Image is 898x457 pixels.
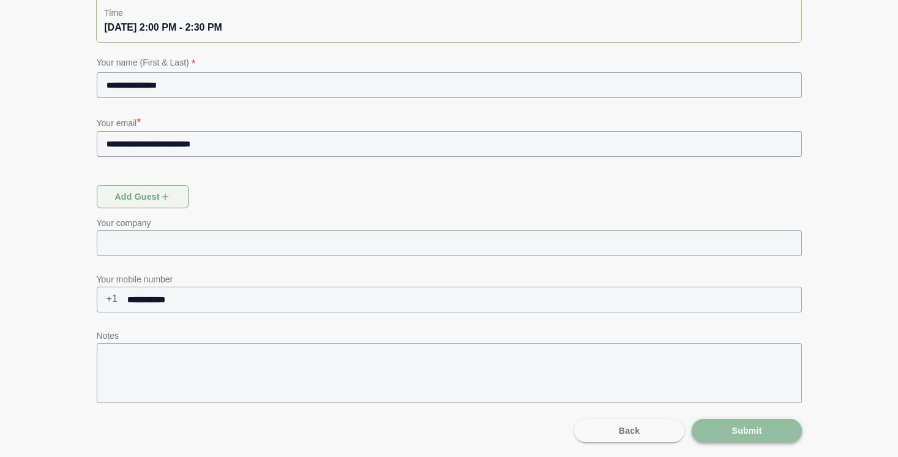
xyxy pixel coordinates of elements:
[97,287,118,311] span: +1
[97,216,802,230] p: Your company
[104,20,793,35] div: [DATE] 2:00 PM - 2:30 PM
[97,55,802,72] p: Your name (First & Last)
[574,419,684,442] button: Back
[97,114,802,131] p: Your email
[104,6,793,20] p: Time
[97,185,189,208] button: Add guest
[618,419,640,442] span: Back
[692,419,802,442] button: Submit
[97,328,802,343] p: Notes
[731,419,761,442] span: Submit
[114,185,171,208] span: Add guest
[97,272,802,287] p: Your mobile number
